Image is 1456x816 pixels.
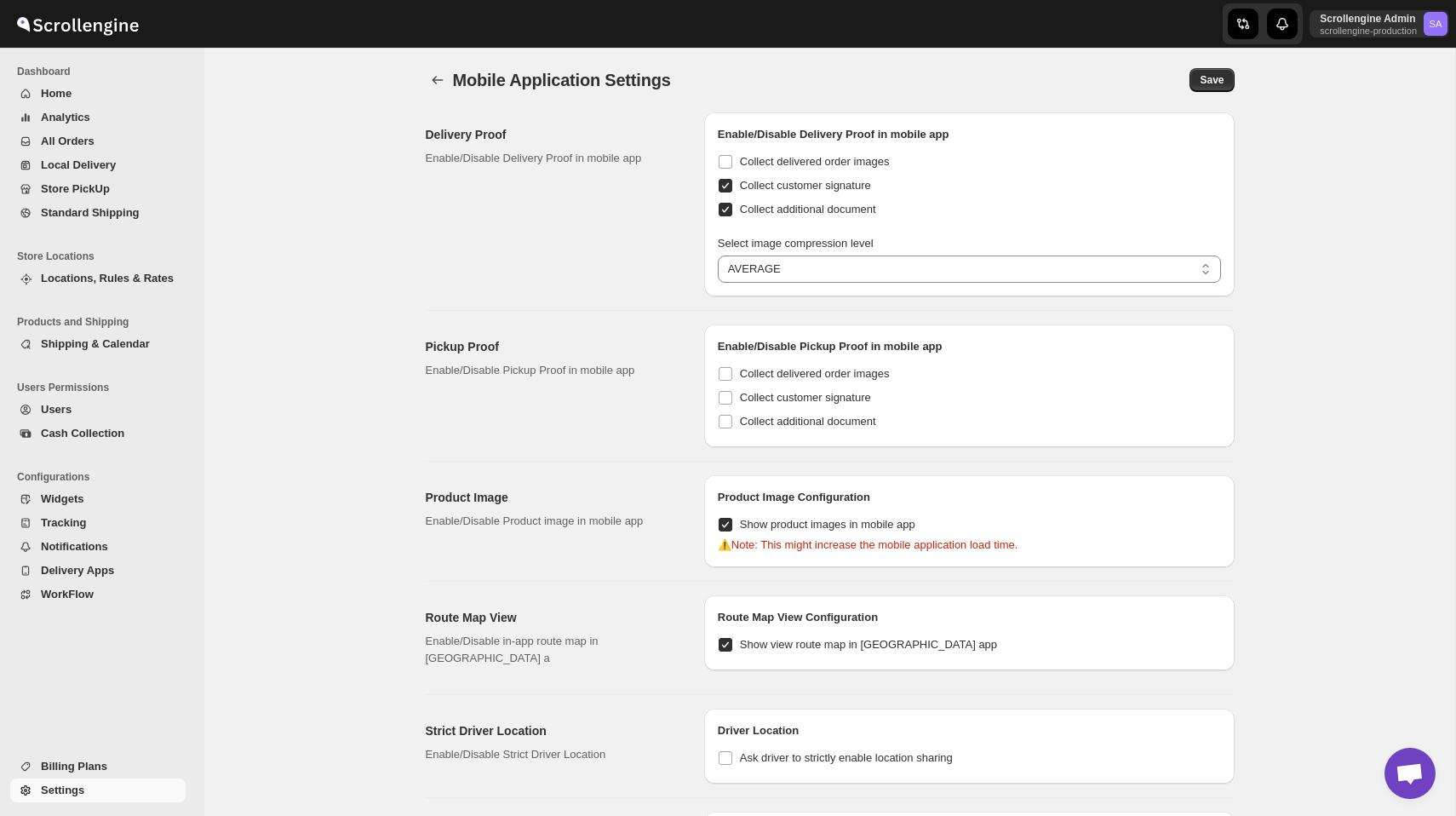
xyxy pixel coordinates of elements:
button: Locations, Rules & Rates [10,267,186,290]
span: Store PickUp [41,182,110,195]
span: Configurations [17,470,192,484]
img: ScrollEngine [14,3,141,45]
span: Locations, Rules & Rates [41,272,174,284]
span: Collect additional document [740,203,876,215]
button: Analytics [10,106,186,129]
p: ⚠️Note: This might increase the mobile application load time. [718,537,1221,554]
span: Ask driver to strictly enable location sharing [740,751,953,764]
p: Enable/Disable Strict Driver Location [426,746,677,763]
span: Mobile Application Settings [453,71,671,89]
button: Home [10,82,186,106]
span: Dashboard [17,65,192,78]
button: Tracking [10,511,186,535]
span: Analytics [41,111,90,124]
button: Cash Collection [10,422,186,445]
span: Home [41,87,72,100]
span: Products and Shipping [17,315,192,329]
span: Shipping & Calendar [41,337,150,350]
span: Widgets [41,492,83,505]
h2: Enable/Disable Pickup Proof in mobile app [718,338,1221,355]
h2: Pickup Proof [426,338,677,355]
span: Users [41,403,72,416]
span: Collect additional document [740,415,876,428]
button: All Orders [10,129,186,153]
h2: Product Image [426,489,677,506]
span: Settings [41,784,84,796]
button: Delivery Apps [10,559,186,583]
span: Tracking [41,516,86,529]
span: Collect delivered order images [740,155,890,168]
span: Save [1200,73,1224,87]
h2: Route Map View Configuration [718,609,1221,626]
span: Select image compression level [718,237,874,250]
span: Users Permissions [17,381,192,394]
span: Cash Collection [41,427,124,440]
span: Show product images in mobile app [740,518,915,531]
h2: Driver Location [718,722,1221,739]
button: Settings [10,779,186,802]
span: Show view route map in [GEOGRAPHIC_DATA] app [740,638,997,651]
p: Enable/Disable Pickup Proof in mobile app [426,362,677,379]
button: back [426,68,450,92]
button: Users [10,398,186,422]
button: WorkFlow [10,583,186,606]
h2: Product Image Configuration [718,489,1221,506]
button: Widgets [10,487,186,511]
button: Shipping & Calendar [10,332,186,356]
button: Notifications [10,535,186,559]
span: Standard Shipping [41,206,140,219]
button: Save [1189,68,1234,92]
h2: Route Map View [426,609,677,626]
p: Enable/Disable Delivery Proof in mobile app [426,150,677,167]
p: Enable/Disable in-app route map in [GEOGRAPHIC_DATA] a [426,633,677,667]
span: Collect customer signature [740,391,871,404]
span: Billing Plans [41,760,107,773]
button: Billing Plans [10,755,186,779]
span: Notifications [41,540,108,553]
span: Delivery Apps [41,564,114,577]
span: All Orders [41,135,95,147]
h2: Delivery Proof [426,126,677,143]
p: scrollengine-production [1320,26,1417,36]
h2: Strict Driver Location [426,722,677,739]
span: Local Delivery [41,158,116,171]
span: Scrollengine Admin [1424,12,1447,36]
span: Collect delivered order images [740,367,890,380]
h2: Enable/Disable Delivery Proof in mobile app [718,126,1221,143]
p: Scrollengine Admin [1320,12,1417,26]
p: Enable/Disable Product image in mobile app [426,513,677,530]
button: User menu [1310,10,1449,37]
span: Collect customer signature [740,179,871,192]
div: Open chat [1384,748,1436,799]
span: WorkFlow [41,588,94,601]
span: Store Locations [17,250,192,263]
text: SA [1430,19,1442,29]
